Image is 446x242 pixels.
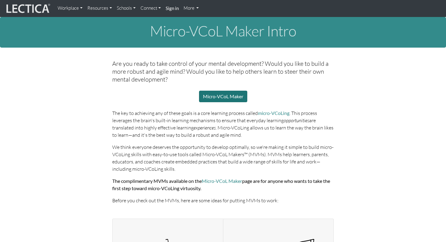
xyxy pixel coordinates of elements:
img: lecticalive [5,3,50,14]
em: experiences [194,125,216,131]
a: Micro-VCoL Maker [199,91,247,102]
p: We think everyone deserves the opportunity to develop optimally, so we're making it simple to bui... [112,143,334,173]
p: The key to achieving any of these goals is a core learning process called . This process leverage... [112,109,334,139]
a: Schools [114,2,138,14]
a: More [181,2,201,14]
h1: Micro-VCoL Maker Intro [6,23,440,39]
a: Resources [85,2,114,14]
h5: Are you ready to take control of your mental development? Would you like to build a more robust a... [112,60,334,83]
em: opportunities [284,117,309,123]
strong: The complimentary MVMs available on the page are for anyone who wants to take the first step towa... [112,178,330,191]
a: Sign in [163,2,181,15]
a: Micro-VCoL Maker [202,178,242,184]
a: micro-VCoLing [258,110,289,116]
a: Connect [138,2,163,14]
a: Workplace [55,2,85,14]
strong: Sign in [166,5,179,11]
